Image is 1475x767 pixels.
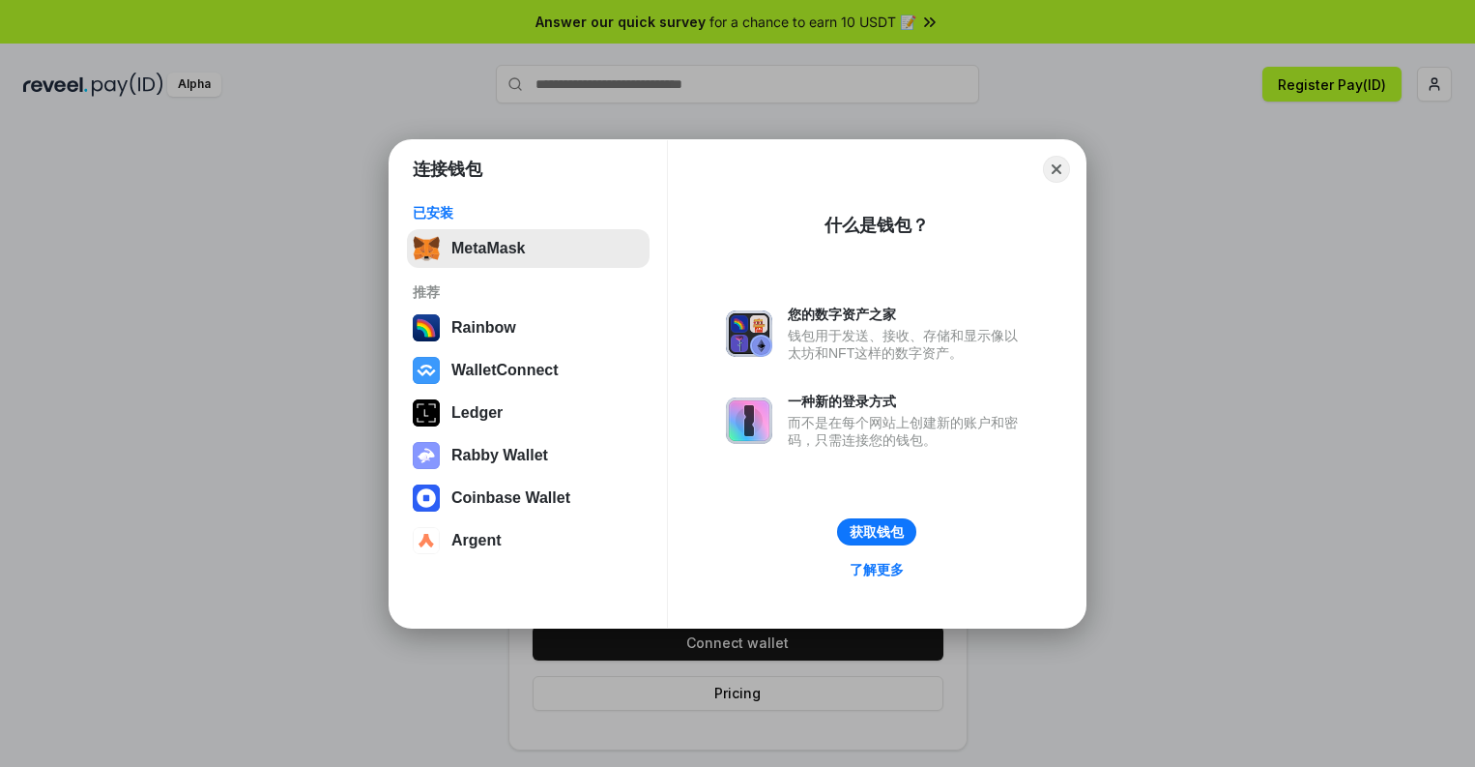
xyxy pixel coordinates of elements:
img: svg+xml,%3Csvg%20width%3D%2228%22%20height%3D%2228%22%20viewBox%3D%220%200%2028%2028%22%20fill%3D... [413,527,440,554]
div: 了解更多 [850,561,904,578]
button: 获取钱包 [837,518,916,546]
div: 什么是钱包？ [824,214,929,237]
a: 了解更多 [838,557,915,582]
div: MetaMask [451,240,525,257]
button: Argent [407,521,650,560]
img: svg+xml,%3Csvg%20xmlns%3D%22http%3A%2F%2Fwww.w3.org%2F2000%2Fsvg%22%20fill%3D%22none%22%20viewBox... [413,442,440,469]
img: svg+xml,%3Csvg%20xmlns%3D%22http%3A%2F%2Fwww.w3.org%2F2000%2Fsvg%22%20width%3D%2228%22%20height%3... [413,399,440,427]
div: 已安装 [413,204,644,221]
img: svg+xml,%3Csvg%20xmlns%3D%22http%3A%2F%2Fwww.w3.org%2F2000%2Fsvg%22%20fill%3D%22none%22%20viewBox... [726,398,772,444]
div: 获取钱包 [850,523,904,541]
div: Ledger [451,404,503,422]
div: 而不是在每个网站上创建新的账户和密码，只需连接您的钱包。 [788,414,1027,449]
img: svg+xml,%3Csvg%20width%3D%22120%22%20height%3D%22120%22%20viewBox%3D%220%200%20120%20120%22%20fil... [413,314,440,341]
img: svg+xml,%3Csvg%20width%3D%2228%22%20height%3D%2228%22%20viewBox%3D%220%200%2028%2028%22%20fill%3D... [413,485,440,512]
button: MetaMask [407,229,650,268]
button: Close [1043,156,1070,183]
div: Rainbow [451,319,516,337]
div: WalletConnect [451,362,559,379]
button: Coinbase Wallet [407,479,650,517]
div: 您的数字资产之家 [788,306,1027,323]
div: Rabby Wallet [451,447,548,464]
div: 钱包用于发送、接收、存储和显示像以太坊和NFT这样的数字资产。 [788,327,1027,362]
button: Rainbow [407,309,650,347]
img: svg+xml,%3Csvg%20fill%3D%22none%22%20height%3D%2233%22%20viewBox%3D%220%200%2035%2033%22%20width%... [413,235,440,262]
div: 推荐 [413,283,644,301]
div: 一种新的登录方式 [788,393,1027,410]
button: WalletConnect [407,351,650,390]
button: Rabby Wallet [407,436,650,475]
h1: 连接钱包 [413,158,482,181]
button: Ledger [407,394,650,432]
img: svg+xml,%3Csvg%20xmlns%3D%22http%3A%2F%2Fwww.w3.org%2F2000%2Fsvg%22%20fill%3D%22none%22%20viewBox... [726,310,772,357]
img: svg+xml,%3Csvg%20width%3D%2228%22%20height%3D%2228%22%20viewBox%3D%220%200%2028%2028%22%20fill%3D... [413,357,440,384]
div: Coinbase Wallet [451,489,570,507]
div: Argent [451,532,502,549]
